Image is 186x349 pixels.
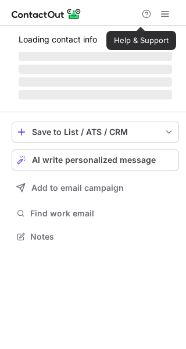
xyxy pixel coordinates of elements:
[32,155,156,165] span: AI write personalized message
[12,229,179,245] button: Notes
[12,205,179,222] button: Find work email
[30,232,174,242] span: Notes
[30,208,174,219] span: Find work email
[32,127,159,137] div: Save to List / ATS / CRM
[12,149,179,170] button: AI write personalized message
[12,122,179,143] button: save-profile-one-click
[19,77,172,87] span: ‌
[19,52,172,61] span: ‌
[19,65,172,74] span: ‌
[19,90,172,99] span: ‌
[31,183,124,193] span: Add to email campaign
[12,7,81,21] img: ContactOut v5.3.10
[19,35,172,44] p: Loading contact info
[12,177,179,198] button: Add to email campaign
